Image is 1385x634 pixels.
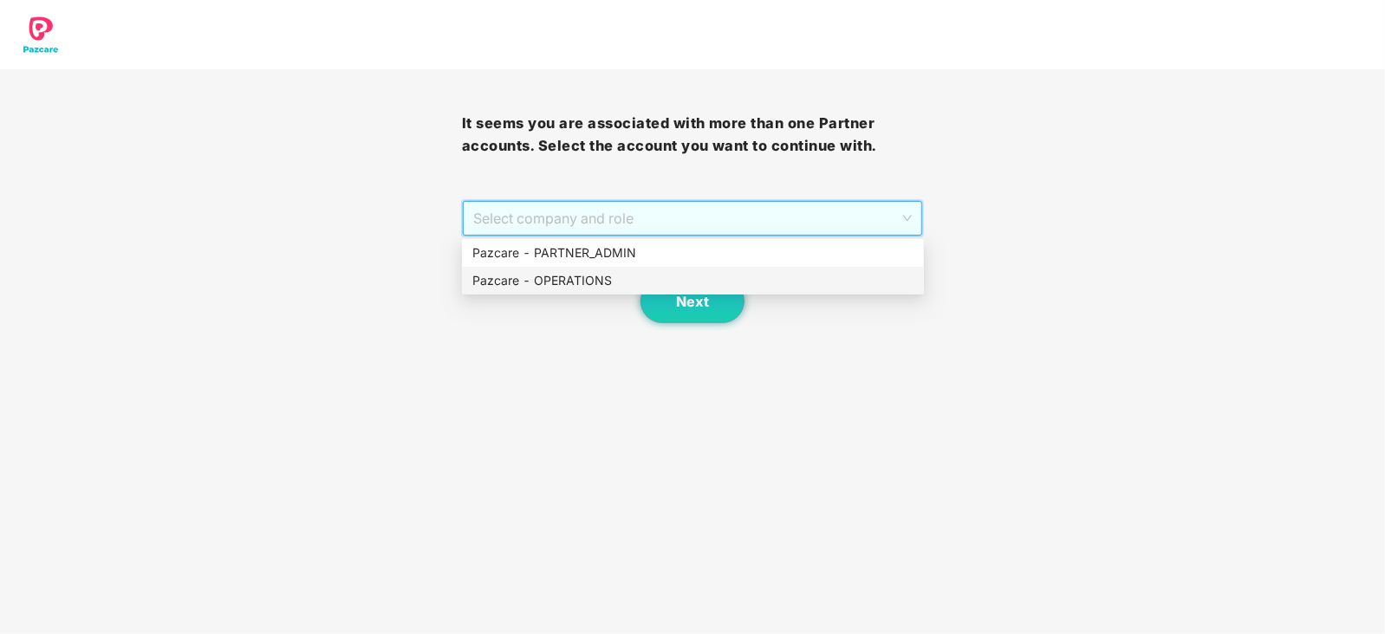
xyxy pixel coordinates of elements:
div: Pazcare - OPERATIONS [472,271,914,290]
div: Pazcare - OPERATIONS [462,267,924,294]
div: Pazcare - PARTNER_ADMIN [462,239,924,267]
button: Next [640,280,745,323]
span: Next [676,294,709,310]
div: Pazcare - PARTNER_ADMIN [472,243,914,262]
h3: It seems you are associated with more than one Partner accounts. Select the account you want to c... [462,113,924,157]
span: Select company and role [473,202,913,235]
